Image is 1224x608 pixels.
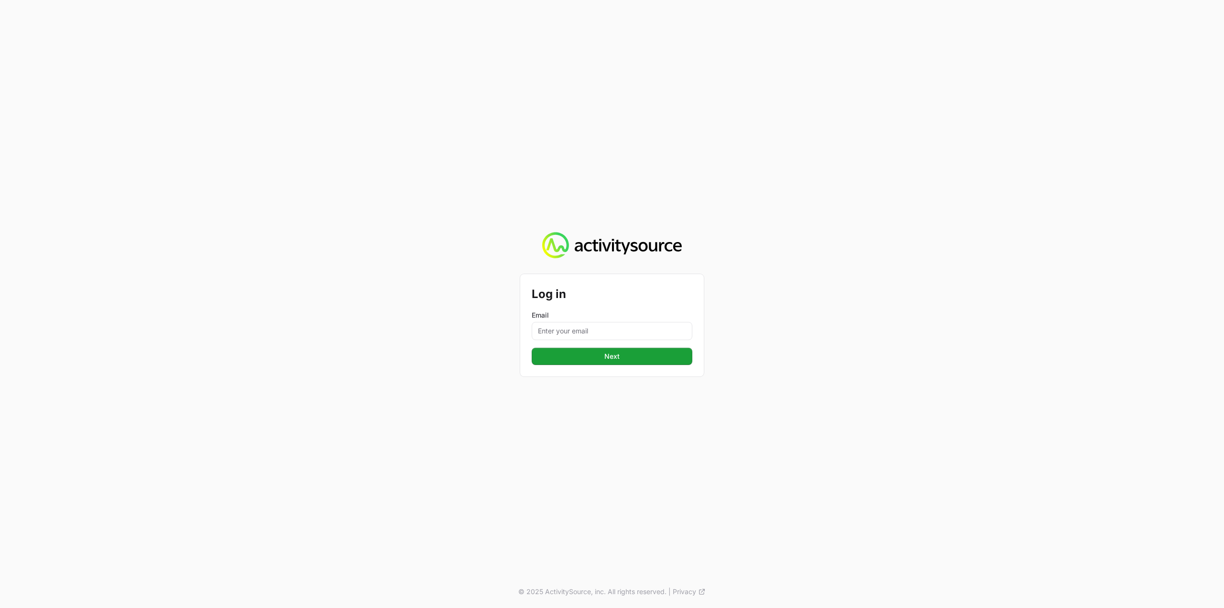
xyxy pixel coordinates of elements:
[668,587,671,597] span: |
[542,232,681,259] img: Activity Source
[532,322,692,340] input: Enter your email
[518,587,667,597] p: © 2025 ActivitySource, inc. All rights reserved.
[673,587,706,597] a: Privacy
[532,310,692,320] label: Email
[532,348,692,365] button: Next
[532,286,692,303] h2: Log in
[537,351,687,362] span: Next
